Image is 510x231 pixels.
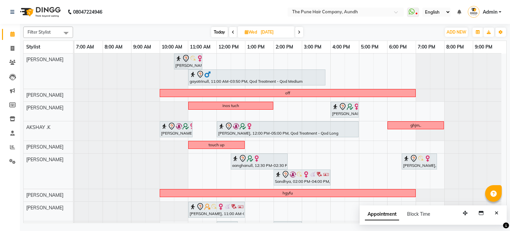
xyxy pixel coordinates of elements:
[365,208,399,220] span: Appointment
[407,211,430,217] span: Block Time
[209,142,224,148] div: touch up
[243,30,259,35] span: Wed
[211,27,228,37] span: Today
[73,3,102,21] b: 08047224946
[160,42,184,52] a: 10:00 AM
[302,42,323,52] a: 3:00 PM
[189,203,244,217] div: [PERSON_NAME], 11:00 AM-01:00 PM, 3 ten x Long
[26,144,63,150] span: [PERSON_NAME]
[274,42,295,52] a: 2:00 PM
[447,30,466,35] span: ADD NEW
[26,92,63,98] span: [PERSON_NAME]
[26,157,63,163] span: [PERSON_NAME]
[217,122,358,136] div: [PERSON_NAME], 12:00 PM-05:00 PM, Qod Treatment - Qod Long
[26,44,40,50] span: Stylist
[160,122,192,136] div: [PERSON_NAME], 10:00 AM-11:10 AM, Cut [DEMOGRAPHIC_DATA] (Expert)
[26,192,63,198] span: [PERSON_NAME]
[217,42,240,52] a: 12:00 PM
[402,155,436,169] div: [PERSON_NAME], 06:30 PM-07:45 PM, Cut [DEMOGRAPHIC_DATA] (Master stylist)
[445,28,468,37] button: ADD NEW
[483,9,497,16] span: Admin
[285,90,290,96] div: off
[473,42,494,52] a: 9:00 PM
[259,27,292,37] input: 2025-09-03
[274,171,330,184] div: Sandhya, 02:00 PM-04:00 PM, Hair Color [PERSON_NAME] Touchup 4 Inch
[26,124,50,130] span: AKSHAY .K
[26,205,63,211] span: [PERSON_NAME]
[482,204,503,224] iframe: chat widget
[28,29,51,35] span: Filter Stylist
[416,42,437,52] a: 7:00 PM
[131,42,153,52] a: 9:00 AM
[331,103,358,117] div: [PERSON_NAME] a, 04:00 PM-05:00 PM, Hair wash & blow dry -medium
[231,155,287,169] div: aanghanull, 12:30 PM-02:30 PM, Hair Spa Hydrating & Purifying (Care) - Hair Spa Medium
[26,105,63,111] span: [PERSON_NAME]
[222,103,239,109] div: inos tuch
[74,42,96,52] a: 7:00 AM
[283,190,293,196] div: hgyfu
[359,42,380,52] a: 5:00 PM
[410,122,421,128] div: ghjm,.
[26,57,63,62] span: [PERSON_NAME]
[188,42,212,52] a: 11:00 AM
[445,42,466,52] a: 8:00 PM
[103,42,124,52] a: 8:00 AM
[175,55,202,68] div: [PERSON_NAME], 10:30 AM-11:30 AM, Cut [DEMOGRAPHIC_DATA] ( Top Stylist )
[245,42,266,52] a: 1:00 PM
[189,70,325,84] div: gayatrinull, 11:00 AM-03:50 PM, Qod Treatment - Qod Medium
[331,42,352,52] a: 4:00 PM
[17,3,62,21] img: logo
[387,42,408,52] a: 6:00 PM
[468,6,479,18] img: Admin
